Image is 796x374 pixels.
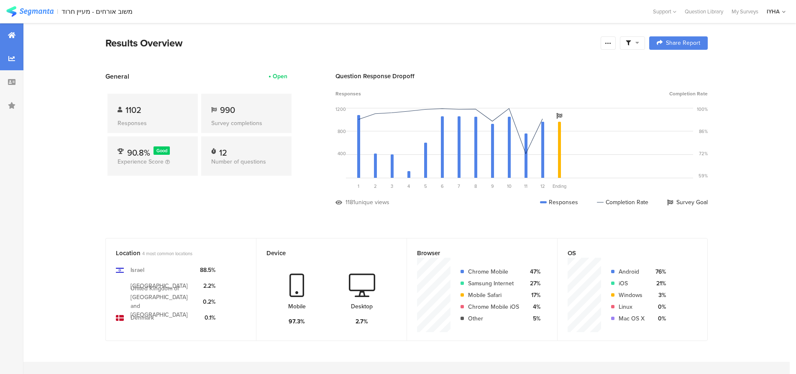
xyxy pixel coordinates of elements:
div: 1200 [335,106,346,113]
div: 86% [699,128,708,135]
span: 90.8% [127,146,150,159]
div: 5% [526,314,540,323]
div: 76% [651,267,666,276]
div: Mobile [288,302,306,311]
span: 5 [424,183,427,190]
div: Responses [118,119,188,128]
div: Completion Rate [597,198,648,207]
div: 1181 [346,198,355,207]
div: 2.2% [200,282,215,290]
div: 2.7% [356,317,368,326]
img: segmanta logo [6,6,54,17]
div: Chrome Mobile [468,267,519,276]
div: Mac OS X [619,314,645,323]
span: 6 [441,183,444,190]
div: Other [468,314,519,323]
div: Windows [619,291,645,300]
span: 1102 [125,104,141,116]
div: Survey completions [211,119,282,128]
span: Completion Rate [669,90,708,97]
div: Support [653,5,676,18]
div: Location [116,248,232,258]
div: 72% [699,150,708,157]
div: 12 [219,146,227,155]
div: Results Overview [105,36,596,51]
div: Question Response Dropoff [335,72,708,81]
div: Browser [417,248,533,258]
div: 3% [651,291,666,300]
div: 0.1% [200,313,215,322]
a: My Surveys [727,8,763,15]
div: 59% [699,172,708,179]
div: 88.5% [200,266,215,274]
span: 8 [474,183,477,190]
div: Israel [131,266,144,274]
span: 10 [507,183,512,190]
div: 400 [338,150,346,157]
div: United Kingdom of [GEOGRAPHIC_DATA] and [GEOGRAPHIC_DATA] [131,284,193,319]
span: Experience Score [118,157,164,166]
div: 800 [338,128,346,135]
div: Device [266,248,383,258]
span: 990 [220,104,235,116]
span: 4 [407,183,410,190]
div: IYHA [767,8,780,15]
div: 21% [651,279,666,288]
div: 97.3% [289,317,305,326]
div: 27% [526,279,540,288]
span: Number of questions [211,157,266,166]
div: Android [619,267,645,276]
div: 0.2% [200,297,215,306]
div: 47% [526,267,540,276]
div: [GEOGRAPHIC_DATA] [131,282,188,290]
div: 0% [651,314,666,323]
div: 100% [697,106,708,113]
div: iOS [619,279,645,288]
div: Linux [619,302,645,311]
span: 12 [540,183,545,190]
div: 0% [651,302,666,311]
div: Ending [551,183,568,190]
span: Share Report [666,40,700,46]
div: 17% [526,291,540,300]
span: 7 [458,183,460,190]
div: Denmark [131,313,154,322]
div: Chrome Mobile iOS [468,302,519,311]
span: 4 most common locations [142,250,192,257]
span: 11 [524,183,527,190]
span: Good [156,147,167,154]
span: Responses [335,90,361,97]
div: Samsung Internet [468,279,519,288]
span: 2 [374,183,377,190]
div: OS [568,248,683,258]
span: 1 [358,183,359,190]
span: General [105,72,129,81]
div: Responses [540,198,578,207]
div: משוב אורחים - מעיין חרוד [61,8,133,15]
div: Survey Goal [667,198,708,207]
div: Desktop [351,302,373,311]
a: Question Library [681,8,727,15]
span: 3 [391,183,393,190]
div: Open [273,72,287,81]
span: 9 [491,183,494,190]
div: unique views [355,198,389,207]
div: Mobile Safari [468,291,519,300]
div: | [57,7,58,16]
i: Survey Goal [556,113,562,119]
div: 4% [526,302,540,311]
